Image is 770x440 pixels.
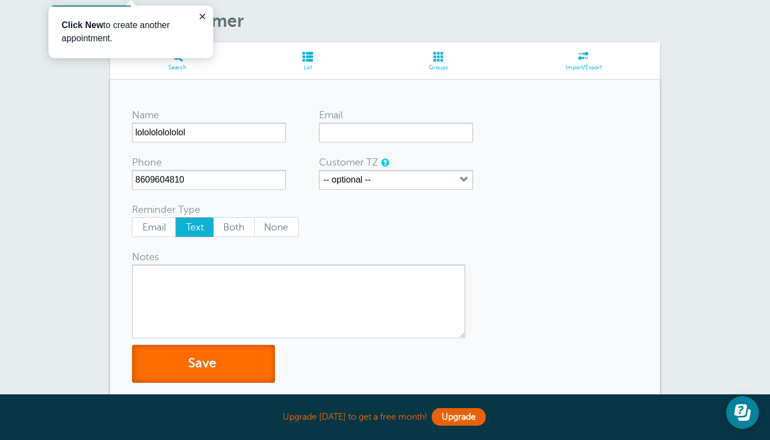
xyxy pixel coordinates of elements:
span: None [255,218,298,237]
button: -- optional -- [319,170,473,190]
span: Both [214,218,254,237]
div: Upgrade [DATE] to get a free month! [110,405,660,429]
label: Customer TZ [319,157,378,167]
label: Name [132,110,159,120]
label: Notes [132,252,159,262]
span: Import/Export [512,64,654,71]
a: Import/Export [507,42,660,79]
span: Text [176,218,213,237]
a: List [245,42,371,79]
a: Use this if the customer is in a different timezone than you are. It sets a local timezone for th... [381,159,388,166]
h1: New Customer [121,10,660,31]
button: Save [132,345,275,383]
span: Search [116,64,240,71]
iframe: tooltip [48,5,213,58]
span: List [251,64,365,71]
label: Both [213,217,255,237]
label: Reminder Type [132,205,200,215]
span: Email [133,218,175,237]
a: Search [110,42,245,79]
iframe: Resource center [726,396,759,429]
a: Upgrade [432,408,486,426]
label: Email [319,110,343,120]
label: Phone [132,157,162,167]
label: -- optional -- [323,175,371,185]
span: Groups [376,64,502,71]
label: Email [132,217,176,237]
label: None [254,217,299,237]
label: Text [175,217,214,237]
a: Groups [371,42,507,79]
